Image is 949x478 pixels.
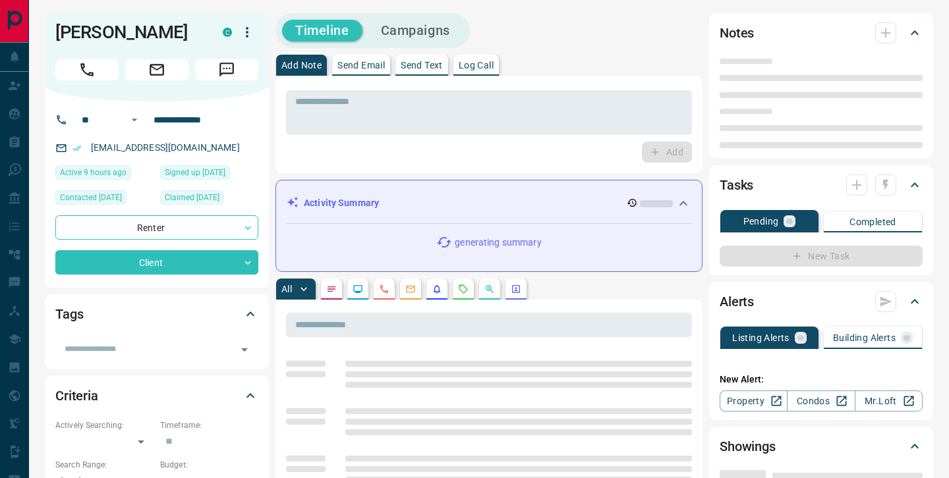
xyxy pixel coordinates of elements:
[127,112,142,128] button: Open
[55,419,154,431] p: Actively Searching:
[55,165,154,184] div: Tue Sep 16 2025
[484,284,495,294] svg: Opportunities
[432,284,442,294] svg: Listing Alerts
[720,174,753,196] h2: Tasks
[60,191,122,204] span: Contacted [DATE]
[511,284,521,294] svg: Agent Actions
[405,284,416,294] svg: Emails
[833,333,896,342] p: Building Alerts
[55,250,258,275] div: Client
[55,298,258,330] div: Tags
[458,284,469,294] svg: Requests
[55,22,203,43] h1: [PERSON_NAME]
[55,190,154,209] div: Wed Feb 28 2024
[55,59,119,80] span: Call
[720,291,754,312] h2: Alerts
[720,169,923,201] div: Tasks
[743,217,779,226] p: Pending
[326,284,337,294] svg: Notes
[235,340,254,359] button: Open
[720,22,754,43] h2: Notes
[855,390,923,412] a: Mr.Loft
[160,419,258,431] p: Timeframe:
[165,191,219,204] span: Claimed [DATE]
[459,61,494,70] p: Log Call
[223,28,232,37] div: condos.ca
[195,59,258,80] span: Message
[455,236,541,250] p: generating summary
[60,166,127,179] span: Active 9 hours ago
[91,142,240,153] a: [EMAIL_ADDRESS][DOMAIN_NAME]
[720,436,776,457] h2: Showings
[368,20,463,41] button: Campaigns
[281,61,322,70] p: Add Note
[165,166,225,179] span: Signed up [DATE]
[160,459,258,471] p: Budget:
[55,385,98,406] h2: Criteria
[720,286,923,317] div: Alerts
[353,284,363,294] svg: Lead Browsing Activity
[160,165,258,184] div: Mon Oct 23 2023
[281,284,292,294] p: All
[732,333,790,342] p: Listing Alerts
[720,431,923,462] div: Showings
[720,390,788,412] a: Property
[401,61,443,70] p: Send Text
[849,217,896,226] p: Completed
[55,215,258,240] div: Renter
[55,304,83,325] h2: Tags
[379,284,389,294] svg: Calls
[787,390,855,412] a: Condos
[72,144,82,153] svg: Email Verified
[287,191,691,215] div: Activity Summary
[720,17,923,49] div: Notes
[125,59,188,80] span: Email
[304,196,379,210] p: Activity Summary
[720,373,923,386] p: New Alert:
[160,190,258,209] div: Mon Oct 23 2023
[55,459,154,471] p: Search Range:
[337,61,385,70] p: Send Email
[282,20,362,41] button: Timeline
[55,380,258,412] div: Criteria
